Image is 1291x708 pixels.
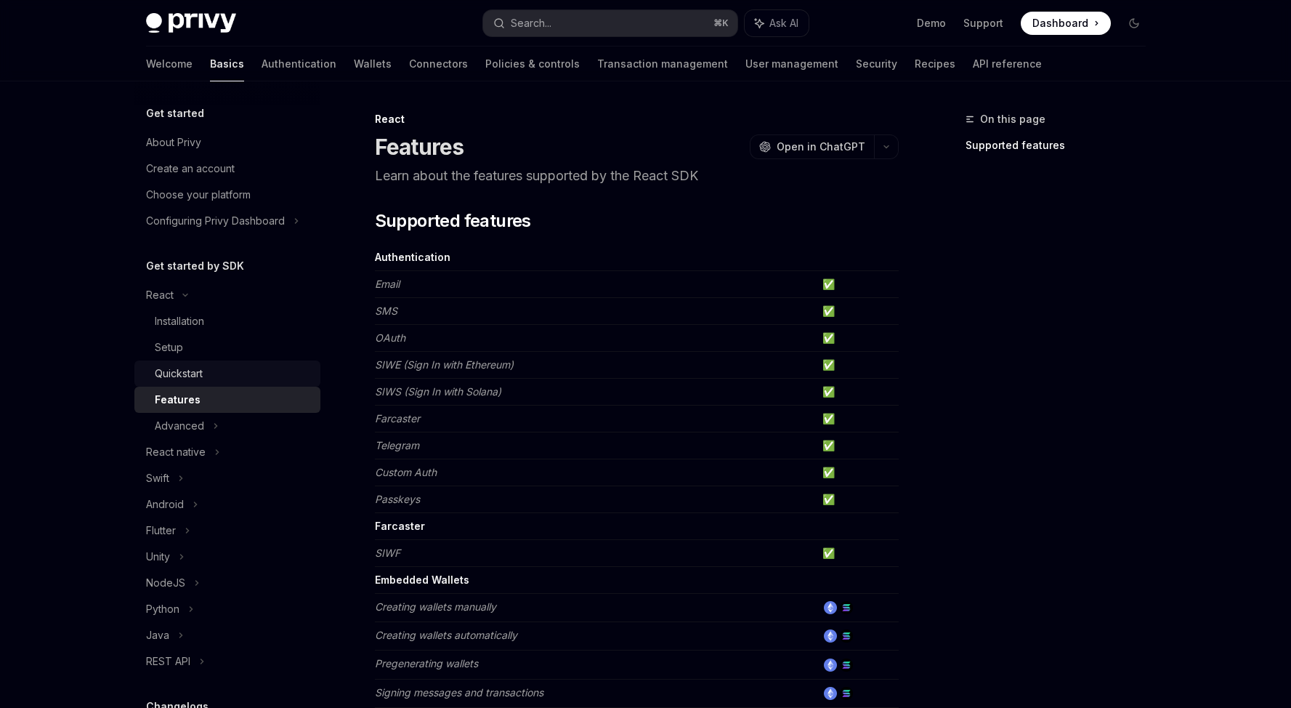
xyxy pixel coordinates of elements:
div: Create an account [146,160,235,177]
a: Quickstart [134,361,320,387]
em: Creating wallets automatically [375,629,517,641]
a: Connectors [409,47,468,81]
em: Signing messages and transactions [375,686,543,699]
img: solana.png [840,629,853,643]
a: Choose your platform [134,182,320,208]
td: ✅ [817,540,899,567]
a: Demo [917,16,946,31]
td: ✅ [817,406,899,433]
span: Ask AI [769,16,798,31]
a: Basics [210,47,244,81]
em: Farcaster [375,412,420,425]
div: Setup [155,339,183,356]
a: Supported features [966,134,1157,157]
button: Toggle dark mode [1122,12,1146,35]
span: Supported features [375,209,531,233]
div: React [146,286,174,304]
img: ethereum.png [824,629,837,643]
em: Pregenerating wallets [375,657,478,669]
a: Transaction management [597,47,728,81]
td: ✅ [817,271,899,298]
a: Recipes [915,47,955,81]
em: Passkeys [375,493,420,505]
a: Setup [134,334,320,361]
strong: Farcaster [375,520,425,532]
a: Create an account [134,156,320,182]
div: Choose your platform [146,186,251,204]
em: Telegram [375,439,419,451]
div: NodeJS [146,574,185,592]
a: Welcome [146,47,193,81]
em: SIWE (Sign In with Ethereum) [375,358,514,371]
em: SIWF [375,547,400,559]
div: Installation [155,313,204,330]
div: Search... [511,15,551,32]
em: Custom Auth [375,466,437,478]
div: Features [155,391,201,409]
div: Java [146,627,169,644]
div: React native [146,443,206,461]
td: ✅ [817,298,899,325]
div: Android [146,496,184,513]
div: Flutter [146,522,176,539]
div: Quickstart [155,365,203,382]
img: solana.png [840,687,853,700]
div: Advanced [155,417,204,435]
div: Unity [146,548,170,566]
div: REST API [146,653,190,670]
span: On this page [980,110,1045,128]
a: Features [134,387,320,413]
img: solana.png [840,601,853,614]
span: Open in ChatGPT [777,140,865,154]
em: OAuth [375,331,405,344]
div: Swift [146,470,169,487]
td: ✅ [817,459,899,486]
h5: Get started [146,105,204,122]
em: Creating wallets manually [375,600,496,613]
a: About Privy [134,129,320,156]
img: ethereum.png [824,601,837,614]
img: solana.png [840,659,853,672]
img: ethereum.png [824,687,837,700]
td: ✅ [817,433,899,459]
p: Learn about the features supported by the React SDK [375,166,899,186]
a: Policies & controls [485,47,580,81]
button: Search...⌘K [483,10,737,36]
div: Configuring Privy Dashboard [146,212,285,230]
td: ✅ [817,379,899,406]
div: Python [146,600,179,618]
a: Security [856,47,897,81]
h1: Features [375,134,464,160]
td: ✅ [817,352,899,379]
div: React [375,112,899,126]
em: SMS [375,305,397,317]
strong: Embedded Wallets [375,574,469,586]
td: ✅ [817,486,899,513]
span: ⌘ K [713,17,729,29]
img: dark logo [146,13,236,33]
a: Wallets [354,47,392,81]
td: ✅ [817,325,899,352]
a: Authentication [262,47,336,81]
button: Ask AI [745,10,809,36]
h5: Get started by SDK [146,257,244,275]
a: Installation [134,308,320,334]
img: ethereum.png [824,659,837,672]
a: Dashboard [1021,12,1111,35]
a: User management [745,47,838,81]
div: About Privy [146,134,201,151]
em: Email [375,278,400,290]
em: SIWS (Sign In with Solana) [375,385,501,398]
span: Dashboard [1032,16,1088,31]
strong: Authentication [375,251,450,263]
a: Support [963,16,1003,31]
button: Open in ChatGPT [750,134,874,159]
a: API reference [973,47,1042,81]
